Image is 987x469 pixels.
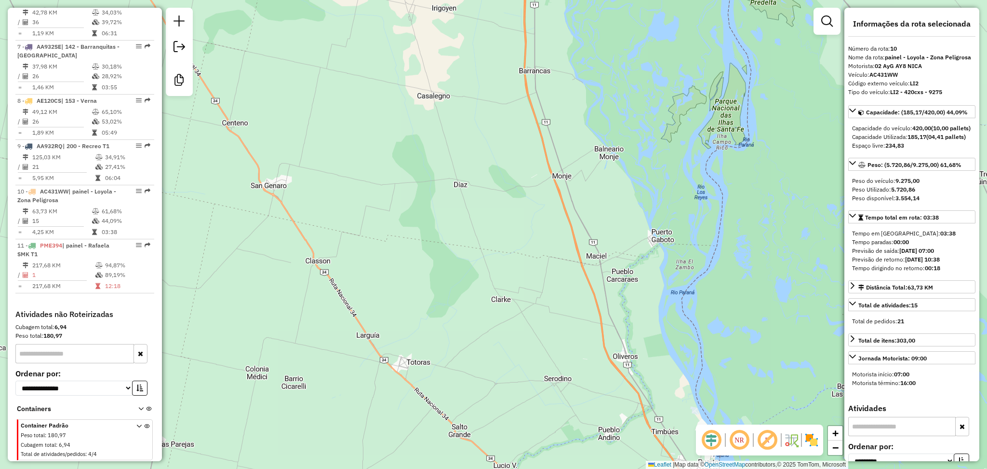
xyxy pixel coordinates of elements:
[852,185,972,194] div: Peso Utilizado:
[95,262,103,268] i: % de utilização do peso
[101,207,150,216] td: 61,68%
[828,441,842,455] a: Zoom out
[848,19,975,28] h4: Informações da rota selecionada
[32,128,92,138] td: 1,89 KM
[17,173,22,183] td: =
[23,73,28,79] i: Total de Atividades
[92,229,97,235] i: Tempo total em rota
[852,247,972,255] div: Previsão de saída:
[32,207,92,216] td: 63,73 KM
[852,264,972,273] div: Tempo dirigindo no retorno:
[907,133,926,140] strong: 185,17
[858,302,918,309] span: Total de atividades:
[852,133,972,141] div: Capacidade Utilizada:
[32,71,92,81] td: 26
[92,73,99,79] i: % de utilização da cubagem
[848,70,975,79] div: Veículo:
[848,333,975,346] a: Total de itens:303,00
[784,432,799,448] img: Fluxo de ruas
[848,210,975,223] a: Tempo total em rota: 03:38
[136,242,142,248] em: Opções
[92,84,97,90] i: Tempo total em rota
[17,188,116,204] span: | painel - Loyola - Zona Peligrosa
[817,12,837,31] a: Exibir filtros
[848,351,975,364] a: Jornada Motorista: 09:00
[848,79,975,88] div: Código externo veículo:
[105,270,150,280] td: 89,19%
[21,432,45,439] span: Peso total
[92,10,99,15] i: % de utilização do peso
[101,8,150,17] td: 34,03%
[32,281,95,291] td: 217,68 KM
[848,44,975,53] div: Número da rota:
[858,336,915,345] div: Total de itens:
[848,105,975,118] a: Capacidade: (185,17/420,00) 44,09%
[848,53,975,62] div: Nome da rota:
[101,28,150,38] td: 06:31
[59,441,70,448] span: 6,94
[17,43,120,59] span: | 142 - Barranquitas - [GEOGRAPHIC_DATA]
[105,152,150,162] td: 34,91%
[15,323,154,331] div: Cubagem total:
[92,109,99,115] i: % de utilização do peso
[32,83,92,92] td: 1,46 KM
[852,379,972,387] div: Motorista término:
[848,158,975,171] a: Peso: (5.720,86/9.275,00) 61,68%
[32,173,95,183] td: 5,95 KM
[911,302,918,309] strong: 15
[865,214,939,221] span: Tempo total em rota: 03:38
[32,261,95,270] td: 217,68 KM
[101,62,150,71] td: 30,18%
[848,313,975,330] div: Total de atividades:15
[37,142,63,150] span: AA932RQ
[101,128,150,138] td: 05:49
[43,332,62,339] strong: 180,97
[17,281,22,291] td: =
[48,432,66,439] span: 180,97
[852,370,972,379] div: Motorista início:
[17,43,120,59] span: 7 -
[907,284,933,291] span: 63,73 KM
[170,37,189,59] a: Exportar sessão
[136,143,142,149] em: Opções
[890,88,942,96] strong: LI2 - 420cxs - 9275
[32,62,92,71] td: 37,98 KM
[40,242,62,249] span: PME394
[17,162,22,172] td: /
[828,426,842,441] a: Zoom in
[92,208,99,214] i: % de utilização do peso
[925,264,940,272] strong: 00:18
[848,280,975,293] a: Distância Total:63,73 KM
[136,188,142,194] em: Opções
[852,177,920,184] span: Peso do veículo:
[95,272,103,278] i: % de utilização da cubagem
[897,317,904,325] strong: 21
[17,17,22,27] td: /
[848,441,975,452] label: Ordenar por:
[17,71,22,81] td: /
[852,229,972,238] div: Tempo em [GEOGRAPHIC_DATA]:
[900,379,916,386] strong: 16:00
[56,441,57,448] span: :
[895,177,920,184] strong: 9.275,00
[848,88,975,97] div: Tipo do veículo:
[756,428,779,452] span: Exibir rótulo
[17,216,22,226] td: /
[101,117,150,126] td: 53,02%
[852,124,972,133] div: Capacidade do veículo:
[21,451,85,457] span: Total de atividades/pedidos
[899,247,934,254] strong: [DATE] 07:00
[92,19,99,25] i: % de utilização da cubagem
[40,188,68,195] span: AC431WW
[869,71,898,78] strong: AC431WW
[32,8,92,17] td: 42,78 KM
[705,461,746,468] a: OpenStreetMap
[17,117,22,126] td: /
[17,270,22,280] td: /
[85,451,87,457] span: :
[905,256,940,263] strong: [DATE] 10:38
[848,225,975,276] div: Tempo total em rota: 03:38
[852,317,972,326] div: Total de pedidos:
[23,208,28,214] i: Distância Total
[848,366,975,391] div: Jornada Motorista: 09:00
